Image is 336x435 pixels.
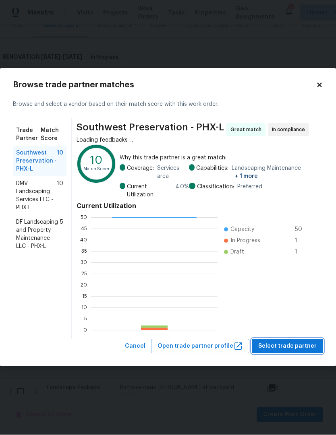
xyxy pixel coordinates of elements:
[232,165,318,181] span: Landscaping Maintenance
[272,126,308,134] span: In compliance
[230,237,260,245] span: In Progress
[295,226,308,234] span: 50
[57,149,63,173] span: 10
[81,226,87,231] text: 45
[237,183,262,191] span: Preferred
[82,294,87,299] text: 15
[81,215,87,220] text: 50
[127,183,172,199] span: Current Utilization:
[90,155,102,166] text: 10
[125,342,145,352] span: Cancel
[57,180,63,212] span: 10
[16,180,57,212] span: DMV Landscaping Services LLC - PHX-L
[80,237,87,242] text: 40
[230,248,244,256] span: Draft
[83,167,110,172] text: Match Score
[81,271,87,276] text: 25
[16,127,41,143] span: Trade Partner
[196,165,228,181] span: Capabilities:
[77,136,318,144] div: Loading feedbacks ...
[16,219,60,251] span: DF Landscaping and Property Maintenance LLC - PHX-L
[127,165,154,181] span: Coverage:
[41,127,63,143] span: Match Score
[122,339,149,354] button: Cancel
[120,154,318,162] span: Why this trade partner is a great match:
[77,202,318,210] h4: Current Utilization
[81,305,87,310] text: 10
[235,174,258,179] span: + 1 more
[175,183,189,199] span: 4.0 %
[158,342,243,352] span: Open trade partner profile
[77,124,224,136] span: Southwest Preservation - PHX-L
[252,339,323,354] button: Select trade partner
[295,237,308,245] span: 1
[13,91,323,119] div: Browse and select a vendor based on their match score with this work order.
[81,282,87,287] text: 20
[84,316,87,321] text: 5
[151,339,249,354] button: Open trade partner profile
[295,248,308,256] span: 1
[16,149,57,173] span: Southwest Preservation - PHX-L
[83,328,87,332] text: 0
[157,165,189,181] span: Services area
[60,219,63,251] span: 5
[230,126,265,134] span: Great match
[13,81,316,89] h2: Browse trade partner matches
[81,249,87,254] text: 35
[81,260,87,265] text: 30
[197,183,234,191] span: Classification:
[258,342,317,352] span: Select trade partner
[230,226,254,234] span: Capacity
